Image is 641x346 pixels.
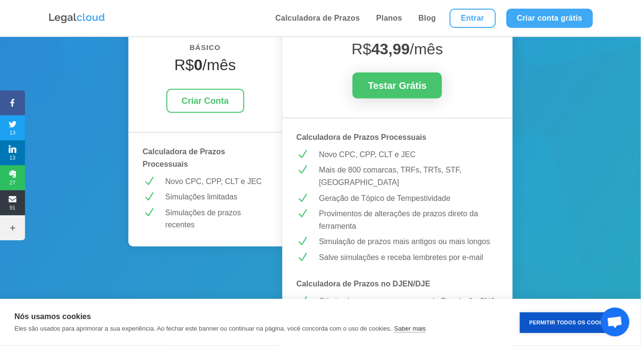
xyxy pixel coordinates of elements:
[297,295,309,307] span: N
[165,207,268,231] p: Simulações de prazos recentes
[143,56,268,79] h4: R$ /mês
[297,208,309,220] span: N
[165,191,268,203] p: Simulações limitadas
[319,208,499,232] p: Provimentos de alterações de prazos direto da ferramenta
[14,325,392,332] p: Eles são usados para aprimorar a sua experiência. Ao fechar este banner ou continuar na página, v...
[319,235,499,248] p: Simulação de prazos mais antigos ou mais longos
[520,312,622,333] button: Permitir Todos os Cookies
[143,41,268,59] h6: BÁSICO
[371,40,410,58] strong: 43,99
[506,9,593,28] a: Criar conta grátis
[352,73,442,99] a: Testar Grátis
[297,251,309,263] span: N
[394,325,426,333] a: Saber mais
[166,89,244,113] a: Criar Conta
[143,191,155,203] span: N
[601,308,629,336] a: Bate-papo aberto
[143,207,155,219] span: N
[297,280,430,288] strong: Calculadora de Prazos no DJEN/DJE
[143,148,226,168] strong: Calculadora de Prazos Processuais
[143,175,155,187] span: N
[319,148,499,161] p: Novo CPC, CPP, CLT e JEC
[297,148,309,161] span: N
[297,164,309,176] span: N
[297,235,309,247] span: N
[352,40,443,58] span: R$ /mês
[194,56,202,74] strong: 0
[319,164,499,188] p: Mais de 800 comarcas, TRFs, TRTs, STF, [GEOGRAPHIC_DATA]
[297,192,309,204] span: N
[319,251,499,264] p: Salve simulações e receba lembretes por e-mail
[319,295,499,320] p: Otimizada para as novas regras da Resolução CNJ 455/2022
[48,12,106,25] img: Logo da Legalcloud
[14,312,91,321] strong: Nós usamos cookies
[450,9,496,28] a: Entrar
[319,192,499,205] p: Geração de Tópico de Tempestividade
[297,133,427,141] strong: Calculadora de Prazos Processuais
[165,175,268,188] p: Novo CPC, CPP, CLT e JEC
